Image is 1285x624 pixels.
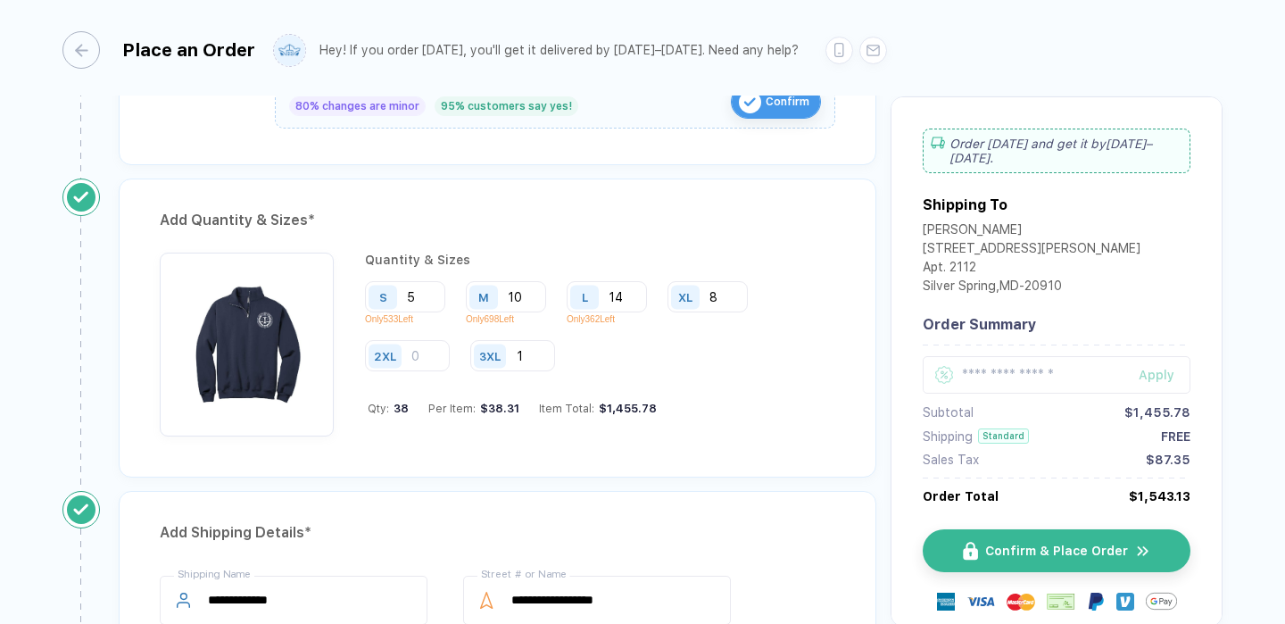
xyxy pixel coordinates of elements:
img: master-card [1007,587,1035,616]
div: 80% changes are minor [289,96,426,116]
div: $38.31 [476,402,519,415]
div: FREE [1161,429,1190,444]
div: Add Shipping Details [160,519,835,547]
div: Shipping [923,429,973,444]
button: iconConfirm & Place Ordericon [923,529,1190,572]
div: Quantity & Sizes [365,253,835,267]
img: Paypal [1087,593,1105,611]
div: Sales Tax [923,453,979,467]
div: Order Summary [923,316,1190,333]
div: 95% customers say yes! [435,96,578,116]
div: Apt. 2112 [923,260,1140,279]
div: Hey! If you order [DATE], you'll get it delivered by [DATE]–[DATE]. Need any help? [319,43,799,58]
img: icon [963,542,978,561]
button: Apply [1116,356,1190,394]
img: visa [966,587,995,616]
div: $87.35 [1146,453,1190,467]
div: Order Total [923,489,999,503]
div: Place an Order [122,39,255,61]
img: icon [1135,543,1151,560]
div: Shipping To [923,196,1007,213]
span: 38 [389,402,409,415]
div: Item Total: [539,402,657,415]
div: 3XL [479,349,501,362]
div: L [582,290,588,304]
p: Only 533 Left [365,314,459,324]
div: Add Quantity & Sizes [160,206,835,235]
img: GPay [1146,586,1177,617]
p: Only 698 Left [466,314,560,324]
div: 2XL [374,349,396,362]
div: Subtotal [923,405,974,420]
div: Standard [978,428,1029,444]
img: 1759941302367clvww_nt_front.png [169,262,325,418]
div: Order [DATE] and get it by [DATE]–[DATE] . [923,129,1190,173]
div: S [379,290,387,304]
img: express [937,593,955,611]
p: Only 362 Left [567,314,660,324]
div: [PERSON_NAME] [923,222,1140,241]
span: Confirm & Place Order [985,544,1128,558]
div: Silver Spring , MD - 20910 [923,279,1140,297]
button: iconConfirm [731,85,821,119]
div: $1,455.78 [1124,405,1190,420]
div: Per Item: [428,402,519,415]
div: $1,543.13 [1129,489,1190,503]
img: icon [739,91,761,113]
img: user profile [274,35,305,66]
div: [STREET_ADDRESS][PERSON_NAME] [923,241,1140,260]
span: Confirm [766,87,809,116]
div: XL [678,290,692,304]
img: Venmo [1116,593,1134,611]
div: Apply [1139,368,1190,382]
div: Qty: [368,402,409,415]
div: $1,455.78 [594,402,657,415]
img: cheque [1047,593,1075,611]
div: M [478,290,489,304]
